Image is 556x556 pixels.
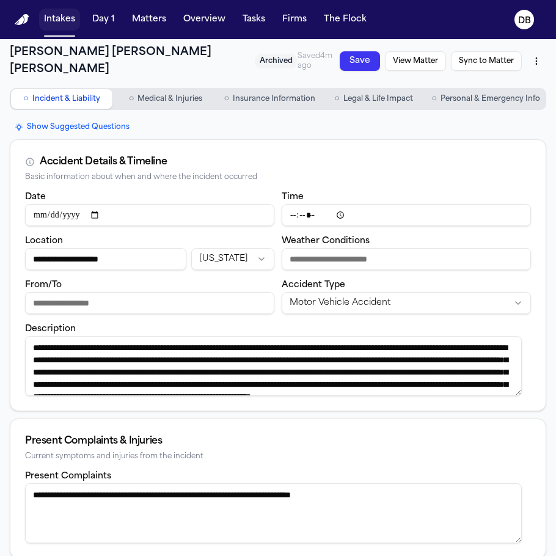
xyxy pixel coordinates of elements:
[15,14,29,26] img: Finch Logo
[334,93,339,105] span: ○
[25,248,186,270] input: Incident location
[15,14,29,26] a: Home
[282,280,345,290] label: Accident Type
[282,204,531,226] input: Incident time
[23,93,28,105] span: ○
[25,192,46,202] label: Date
[25,452,531,461] div: Current symptoms and injuries from the incident
[25,324,76,334] label: Description
[427,89,545,109] button: Go to Personal & Emergency Info
[219,89,320,109] button: Go to Insurance Information
[282,248,531,270] input: Weather conditions
[191,248,274,270] button: Incident state
[385,51,446,71] button: View Matter
[432,93,437,105] span: ○
[277,9,312,31] button: Firms
[343,94,413,104] span: Legal & Life Impact
[127,9,171,31] button: Matters
[238,9,270,31] button: Tasks
[25,236,63,246] label: Location
[25,173,531,182] div: Basic information about when and where the incident occurred
[527,50,546,72] button: More actions
[129,93,134,105] span: ○
[25,472,111,481] label: Present Complaints
[282,192,304,202] label: Time
[25,204,274,226] input: Incident date
[441,94,540,104] span: Personal & Emergency Info
[10,44,250,78] h1: [PERSON_NAME] [PERSON_NAME] [PERSON_NAME]
[115,89,216,109] button: Go to Medical & Injuries
[298,51,335,71] span: Saved 4m ago
[11,89,112,109] button: Go to Incident & Liability
[25,280,62,290] label: From/To
[255,54,298,68] span: Archived
[25,483,522,543] textarea: Present complaints
[87,9,120,31] button: Day 1
[39,9,80,31] button: Intakes
[25,292,274,314] input: From/To destination
[137,94,202,104] span: Medical & Injuries
[233,94,315,104] span: Insurance Information
[178,9,230,31] button: Overview
[224,93,229,105] span: ○
[25,336,522,396] textarea: Incident description
[451,51,522,71] button: Sync to Matter
[32,94,100,104] span: Incident & Liability
[340,51,380,71] button: Save
[319,9,371,31] button: The Flock
[323,89,424,109] button: Go to Legal & Life Impact
[282,236,370,246] label: Weather Conditions
[25,434,531,448] div: Present Complaints & Injuries
[10,120,134,134] button: Show Suggested Questions
[40,155,167,169] div: Accident Details & Timeline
